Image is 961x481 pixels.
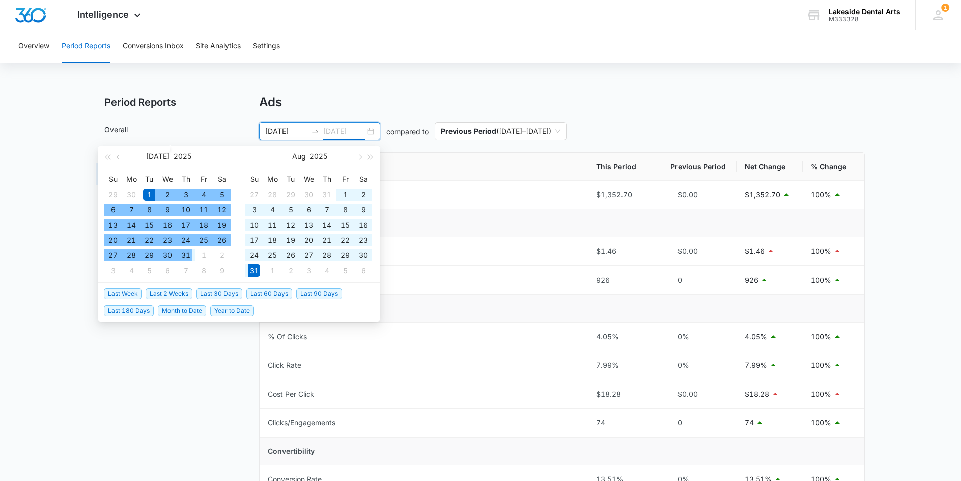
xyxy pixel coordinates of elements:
[122,248,140,263] td: 2025-07-28
[318,202,336,218] td: 2025-08-07
[266,264,278,277] div: 1
[811,360,831,371] p: 100%
[104,288,142,299] span: Last Week
[300,248,318,263] td: 2025-08-27
[292,146,306,167] button: Aug
[336,218,354,233] td: 2025-08-15
[104,218,122,233] td: 2025-07-13
[122,233,140,248] td: 2025-07-21
[198,264,210,277] div: 8
[303,234,315,246] div: 20
[248,204,260,216] div: 3
[263,233,281,248] td: 2025-08-18
[441,123,560,140] span: ( [DATE] – [DATE] )
[300,202,318,218] td: 2025-08-06
[195,263,213,278] td: 2025-08-08
[941,4,949,12] div: notifications count
[596,275,654,286] div: 926
[670,246,728,257] div: $0.00
[143,234,155,246] div: 22
[745,389,769,400] p: $18.28
[266,249,278,261] div: 25
[670,189,728,200] div: $0.00
[670,360,728,371] div: 0%
[216,249,228,261] div: 2
[177,248,195,263] td: 2025-07-31
[811,331,831,342] p: 100%
[354,248,372,263] td: 2025-08-30
[198,234,210,246] div: 25
[210,305,254,316] span: Year to Date
[143,204,155,216] div: 8
[259,95,282,110] h1: Ads
[104,233,122,248] td: 2025-07-20
[670,389,728,400] div: $0.00
[321,234,333,246] div: 21
[246,288,292,299] span: Last 60 Days
[336,233,354,248] td: 2025-08-22
[216,219,228,231] div: 19
[216,204,228,216] div: 12
[339,189,351,201] div: 1
[300,233,318,248] td: 2025-08-20
[811,246,831,257] p: 100%
[321,264,333,277] div: 4
[158,187,177,202] td: 2025-07-02
[158,233,177,248] td: 2025-07-23
[140,202,158,218] td: 2025-07-08
[263,263,281,278] td: 2025-09-01
[285,234,297,246] div: 19
[354,263,372,278] td: 2025-09-06
[125,264,137,277] div: 4
[248,264,260,277] div: 31
[107,204,119,216] div: 6
[336,202,354,218] td: 2025-08-08
[198,249,210,261] div: 1
[107,189,119,201] div: 29
[104,202,122,218] td: 2025-07-06
[318,233,336,248] td: 2025-08-21
[281,202,300,218] td: 2025-08-05
[146,288,192,299] span: Last 2 Weeks
[140,171,158,187] th: Tu
[125,204,137,216] div: 7
[213,202,231,218] td: 2025-07-12
[196,288,242,299] span: Last 30 Days
[143,264,155,277] div: 5
[177,218,195,233] td: 2025-07-17
[318,248,336,263] td: 2025-08-28
[140,263,158,278] td: 2025-08-05
[737,153,803,181] th: Net Change
[670,331,728,342] div: 0%
[321,219,333,231] div: 14
[662,153,737,181] th: Previous Period
[321,249,333,261] div: 28
[321,204,333,216] div: 7
[285,204,297,216] div: 5
[198,204,210,216] div: 11
[811,189,831,200] p: 100%
[323,126,365,137] input: End date
[811,389,831,400] p: 100%
[596,417,654,429] div: 74
[161,264,174,277] div: 6
[596,189,654,200] div: $1,352.70
[263,171,281,187] th: Mo
[216,189,228,201] div: 5
[745,246,765,257] p: $1.46
[104,248,122,263] td: 2025-07-27
[158,305,206,316] span: Month to Date
[266,234,278,246] div: 18
[96,95,243,110] h2: Period Reports
[177,202,195,218] td: 2025-07-10
[386,126,429,137] p: compared to
[260,438,864,465] td: Convertibility
[263,187,281,202] td: 2025-07-28
[596,246,654,257] div: $1.46
[140,187,158,202] td: 2025-07-01
[311,127,319,135] span: swap-right
[260,209,864,237] td: Visibility
[318,171,336,187] th: Th
[177,187,195,202] td: 2025-07-03
[140,233,158,248] td: 2025-07-22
